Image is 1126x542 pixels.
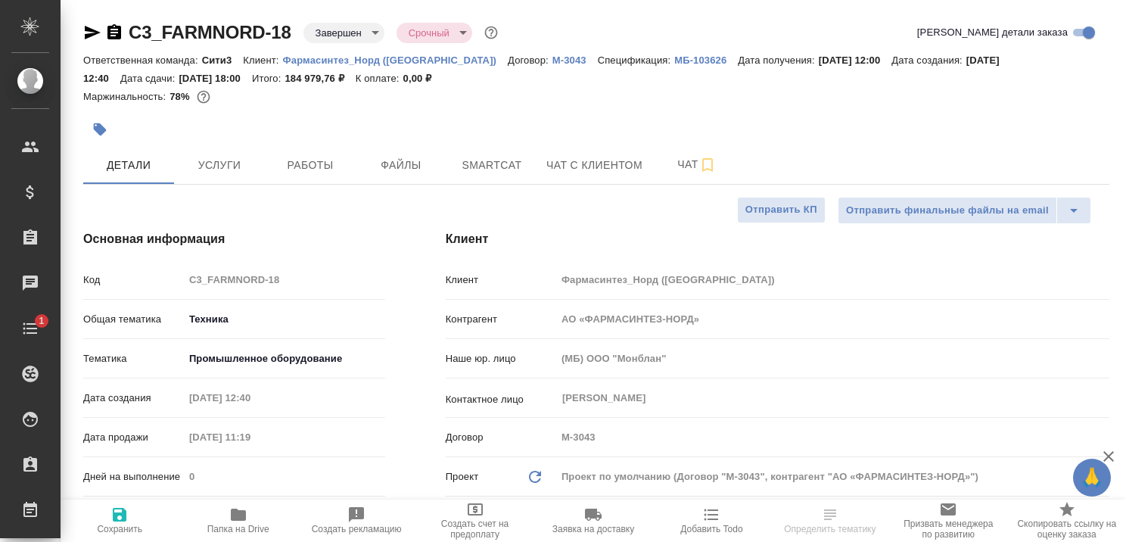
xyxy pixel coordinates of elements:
[415,500,533,542] button: Создать счет на предоплату
[356,73,403,84] p: К оплате:
[534,500,652,542] button: Заявка на доставку
[1079,462,1105,494] span: 🙏
[285,73,355,84] p: 184 979,76 ₽
[194,87,213,107] button: 34349.14 RUB;
[184,307,385,332] div: Техника
[917,25,1068,40] span: [PERSON_NAME] детали заказа
[784,524,876,534] span: Определить тематику
[456,156,528,175] span: Smartcat
[207,524,269,534] span: Папка на Drive
[83,55,202,66] p: Ответственная команда:
[243,55,282,66] p: Клиент:
[556,464,1109,490] div: Проект по умолчанию (Договор "М-3043", контрагент "АО «ФАРМАСИНТЕЗ-НОРД»")
[184,426,316,448] input: Пустое поле
[179,73,252,84] p: [DATE] 18:00
[552,524,634,534] span: Заявка на доставку
[83,91,170,102] p: Маржинальность:
[83,351,184,366] p: Тематика
[425,519,524,540] span: Создать счет на предоплату
[891,55,966,66] p: Дата создания:
[846,202,1049,220] span: Отправить финальные файлы на email
[674,53,738,66] a: МБ-103626
[698,156,717,174] svg: Подписаться
[838,197,1057,224] button: Отправить финальные файлы на email
[598,55,674,66] p: Спецификация:
[889,500,1007,542] button: Призвать менеджера по развитию
[556,269,1109,291] input: Пустое поле
[184,387,316,409] input: Пустое поле
[397,23,472,43] div: Завершен
[184,466,385,487] input: Пустое поле
[446,392,556,407] p: Контактное лицо
[4,310,57,347] a: 1
[97,524,142,534] span: Сохранить
[83,391,184,406] p: Дата создания
[183,156,256,175] span: Услуги
[179,500,297,542] button: Папка на Drive
[252,73,285,84] p: Итого:
[556,426,1109,448] input: Пустое поле
[838,197,1091,224] div: split button
[83,469,184,484] p: Дней на выполнение
[546,156,642,175] span: Чат с клиентом
[898,519,998,540] span: Призвать менеджера по развитию
[274,156,347,175] span: Работы
[1073,459,1111,497] button: 🙏
[83,312,184,327] p: Общая тематика
[311,26,366,39] button: Завершен
[446,273,556,288] p: Клиент
[446,230,1109,248] h4: Клиент
[446,312,556,327] p: Контрагент
[404,26,454,39] button: Срочный
[819,55,892,66] p: [DATE] 12:00
[652,500,770,542] button: Добавить Todo
[661,155,733,174] span: Чат
[556,347,1109,369] input: Пустое поле
[297,500,415,542] button: Создать рекламацию
[674,55,738,66] p: МБ-103626
[83,113,117,146] button: Добавить тэг
[184,346,385,372] div: Промышленное оборудование
[771,500,889,542] button: Определить тематику
[170,91,193,102] p: 78%
[202,55,244,66] p: Сити3
[552,53,598,66] a: М-3043
[30,313,53,329] span: 1
[745,201,817,219] span: Отправить КП
[303,23,384,43] div: Завершен
[738,55,818,66] p: Дата получения:
[446,469,479,484] p: Проект
[83,430,184,445] p: Дата продажи
[556,308,1109,330] input: Пустое поле
[312,524,402,534] span: Создать рекламацию
[61,500,179,542] button: Сохранить
[403,73,443,84] p: 0,00 ₽
[83,230,385,248] h4: Основная информация
[83,23,101,42] button: Скопировать ссылку для ЯМессенджера
[446,430,556,445] p: Договор
[365,156,437,175] span: Файлы
[680,524,742,534] span: Добавить Todo
[1008,500,1126,542] button: Скопировать ссылку на оценку заказа
[92,156,165,175] span: Детали
[446,351,556,366] p: Наше юр. лицо
[1017,519,1117,540] span: Скопировать ссылку на оценку заказа
[737,197,826,223] button: Отправить КП
[120,73,179,84] p: Дата сдачи:
[83,273,184,288] p: Код
[105,23,123,42] button: Скопировать ссылку
[552,55,598,66] p: М-3043
[481,23,501,42] button: Доп статусы указывают на важность/срочность заказа
[283,55,509,66] p: Фармасинтез_Норд ([GEOGRAPHIC_DATA])
[129,22,291,42] a: C3_FARMNORD-18
[184,269,385,291] input: Пустое поле
[283,53,509,66] a: Фармасинтез_Норд ([GEOGRAPHIC_DATA])
[508,55,552,66] p: Договор:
